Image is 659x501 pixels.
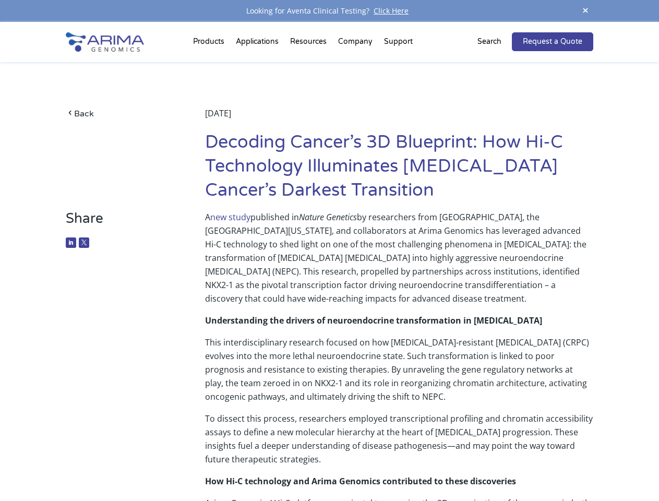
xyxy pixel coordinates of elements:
a: Click Here [369,6,413,16]
div: Looking for Aventa Clinical Testing? [66,4,593,18]
a: new study [210,211,250,223]
p: This interdisciplinary research focused on how [MEDICAL_DATA]-resistant [MEDICAL_DATA] (CRPC) evo... [205,336,593,412]
em: Nature Genetics [299,211,357,223]
a: Request a Quote [512,32,593,51]
p: A published in by researchers from [GEOGRAPHIC_DATA], the [GEOGRAPHIC_DATA][US_STATE], and collab... [205,210,593,314]
p: To dissect this process, researchers employed transcriptional profiling and chromatin accessibili... [205,412,593,474]
a: Back [66,106,176,121]
div: [DATE] [205,106,593,130]
strong: How Hi-C technology and Arima Genomics contributed to these discoveries [205,475,516,487]
h3: Share [66,210,176,235]
h1: Decoding Cancer’s 3D Blueprint: How Hi-C Technology Illuminates [MEDICAL_DATA] Cancer’s Darkest T... [205,130,593,210]
p: Search [477,35,501,49]
strong: Understanding the drivers of neuroendocrine transformation in [MEDICAL_DATA] [205,315,542,326]
img: Arima-Genomics-logo [66,32,144,52]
